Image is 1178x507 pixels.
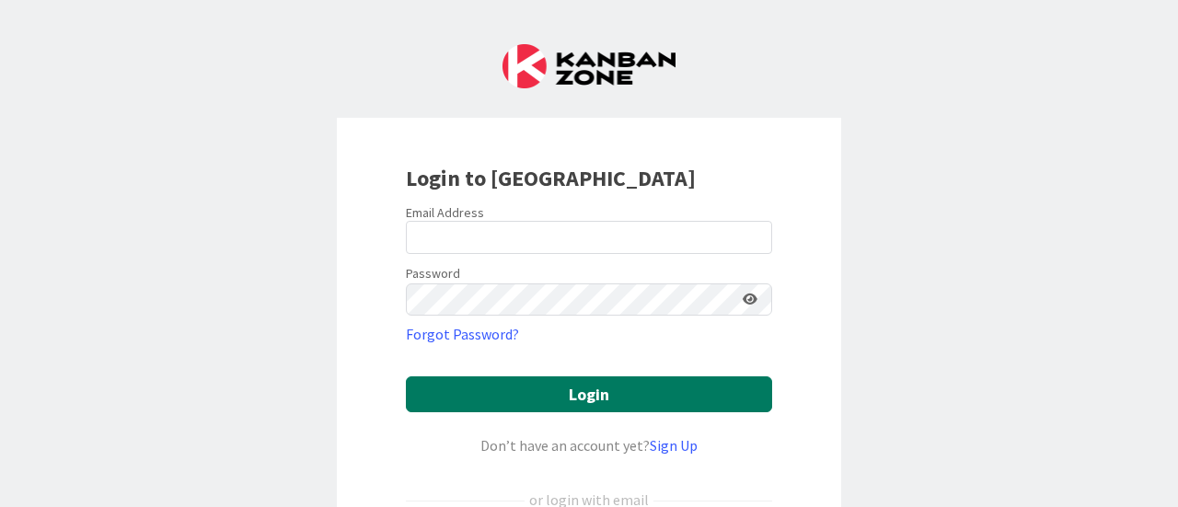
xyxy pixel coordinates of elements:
[406,204,484,221] label: Email Address
[406,164,696,192] b: Login to [GEOGRAPHIC_DATA]
[650,436,698,455] a: Sign Up
[406,264,460,283] label: Password
[406,323,519,345] a: Forgot Password?
[406,434,772,456] div: Don’t have an account yet?
[502,44,676,88] img: Kanban Zone
[406,376,772,412] button: Login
